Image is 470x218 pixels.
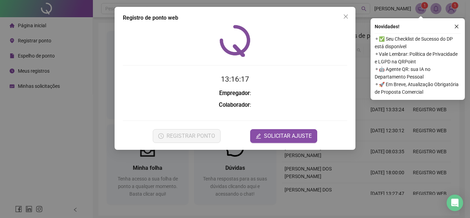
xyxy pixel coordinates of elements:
[123,14,347,22] div: Registro de ponto web
[375,81,461,96] span: ⚬ 🚀 Em Breve, Atualização Obrigatória de Proposta Comercial
[447,195,463,211] div: Open Intercom Messenger
[375,50,461,65] span: ⚬ Vale Lembrar: Política de Privacidade e LGPD na QRPoint
[256,133,261,139] span: edit
[340,11,351,22] button: Close
[250,129,317,143] button: editSOLICITAR AJUSTE
[220,25,250,57] img: QRPoint
[375,23,399,30] span: Novidades !
[454,24,459,29] span: close
[221,75,249,83] time: 13:16:17
[219,90,250,96] strong: Empregador
[375,65,461,81] span: ⚬ 🤖 Agente QR: sua IA no Departamento Pessoal
[123,89,347,98] h3: :
[219,102,250,108] strong: Colaborador
[153,129,221,143] button: REGISTRAR PONTO
[123,101,347,110] h3: :
[343,14,349,19] span: close
[264,132,312,140] span: SOLICITAR AJUSTE
[375,35,461,50] span: ⚬ ✅ Seu Checklist de Sucesso do DP está disponível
